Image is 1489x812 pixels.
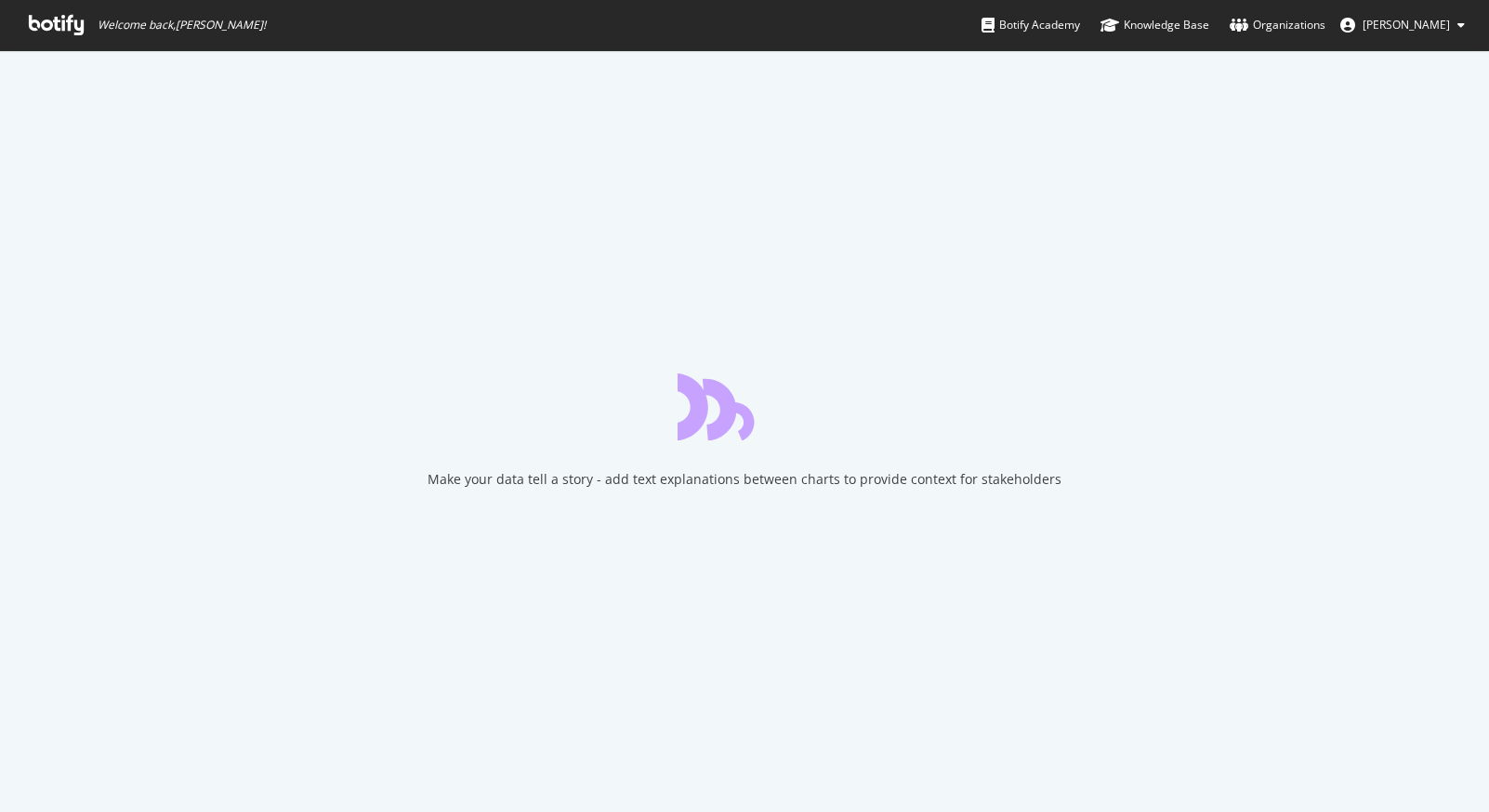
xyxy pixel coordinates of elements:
[428,470,1061,489] div: Make your data tell a story - add text explanations between charts to provide context for stakeho...
[1100,16,1209,34] div: Knowledge Base
[982,16,1080,34] div: Botify Academy
[1230,16,1325,34] div: Organizations
[678,373,811,440] div: animation
[1363,17,1450,33] span: Genevieve Lill
[1325,10,1480,40] button: [PERSON_NAME]
[98,18,266,33] span: Welcome back, [PERSON_NAME] !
